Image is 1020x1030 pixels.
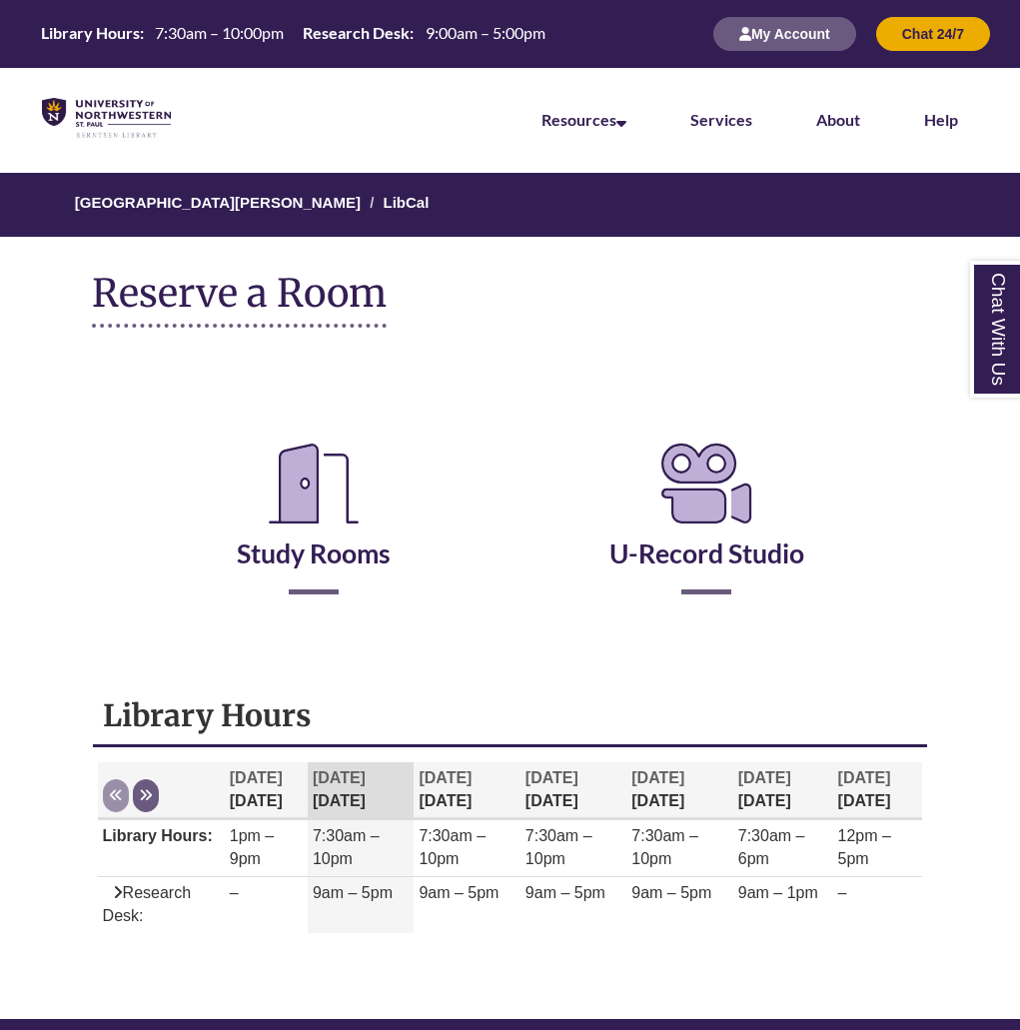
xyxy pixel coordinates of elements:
[92,173,929,237] nav: Breadcrumb
[713,17,856,51] button: My Account
[541,110,626,129] a: Resources
[33,22,552,46] a: Hours Today
[75,194,361,211] a: [GEOGRAPHIC_DATA][PERSON_NAME]
[92,272,387,328] h1: Reserve a Room
[924,110,958,129] a: Help
[33,22,552,44] table: Hours Today
[93,686,928,968] div: Library Hours
[833,762,923,819] th: [DATE]
[419,769,472,786] span: [DATE]
[876,17,990,51] button: Chat 24/7
[92,989,929,999] div: Libchat
[103,779,129,812] button: Previous week
[92,378,929,653] div: Reserve a Room
[733,762,833,819] th: [DATE]
[98,820,225,877] td: Library Hours:
[295,22,417,44] th: Research Desk:
[738,884,818,901] span: 9am – 1pm
[609,488,804,569] a: U-Record Studio
[103,884,191,924] span: Research Desk:
[419,884,499,901] span: 9am – 5pm
[816,110,860,129] a: About
[738,769,791,786] span: [DATE]
[103,696,918,734] h1: Library Hours
[42,98,171,139] img: UNWSP Library Logo
[133,779,159,812] button: Next week
[419,827,486,867] span: 7:30am – 10pm
[414,762,519,819] th: [DATE]
[631,884,711,901] span: 9am – 5pm
[876,25,990,42] a: Chat 24/7
[33,22,147,44] th: Library Hours:
[525,769,578,786] span: [DATE]
[690,110,752,129] a: Services
[838,827,891,867] span: 12pm – 5pm
[313,884,393,901] span: 9am – 5pm
[631,769,684,786] span: [DATE]
[383,194,429,211] a: LibCal
[237,488,391,569] a: Study Rooms
[426,23,545,42] span: 9:00am – 5:00pm
[525,827,592,867] span: 7:30am – 10pm
[155,23,284,42] span: 7:30am – 10:00pm
[626,762,732,819] th: [DATE]
[525,884,605,901] span: 9am – 5pm
[230,769,283,786] span: [DATE]
[838,769,891,786] span: [DATE]
[313,769,366,786] span: [DATE]
[308,762,414,819] th: [DATE]
[838,884,847,901] span: –
[738,827,805,867] span: 7:30am – 6pm
[313,827,380,867] span: 7:30am – 10pm
[631,827,698,867] span: 7:30am – 10pm
[230,884,239,901] span: –
[520,762,626,819] th: [DATE]
[713,25,856,42] a: My Account
[230,827,274,867] span: 1pm – 9pm
[225,762,308,819] th: [DATE]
